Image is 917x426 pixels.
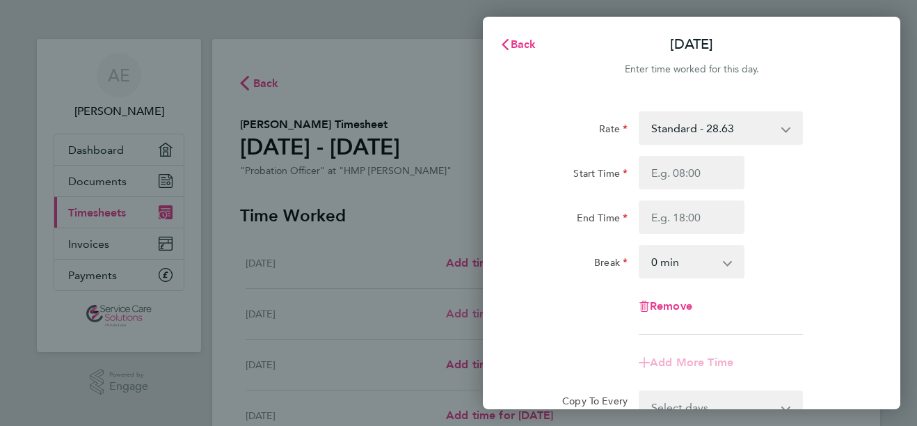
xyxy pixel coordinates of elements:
[639,200,744,234] input: E.g. 18:00
[573,167,628,184] label: Start Time
[511,38,536,51] span: Back
[599,123,628,139] label: Rate
[639,301,692,312] button: Remove
[483,61,900,78] div: Enter time worked for this day.
[577,212,628,228] label: End Time
[670,35,713,54] p: [DATE]
[594,256,628,273] label: Break
[639,156,744,189] input: E.g. 08:00
[650,299,692,313] span: Remove
[551,395,628,420] label: Copy To Every Following
[486,31,550,58] button: Back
